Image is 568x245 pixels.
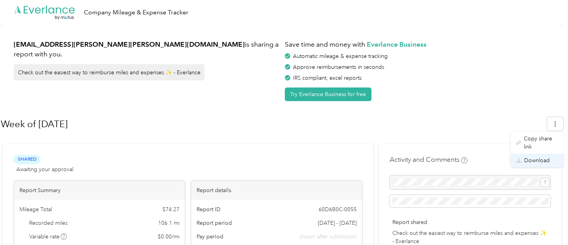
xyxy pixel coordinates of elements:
[524,156,550,164] span: Download
[14,40,279,59] h1: is sharing a report with you.
[293,53,388,59] span: Automatic mileage & expense tracking
[524,135,559,151] span: Copy share link
[318,219,357,227] span: [DATE] - [DATE]
[1,115,542,133] h1: Week of September 22 2025
[285,40,551,49] h1: Save time and money with
[285,87,371,101] button: Try Everlance Business for free
[197,205,221,213] span: Report ID
[197,233,223,241] span: Pay period
[293,75,362,81] span: IRS compliant, excel reports
[158,233,179,241] span: $ 0.00 / mi
[319,205,357,213] span: 60D6B0C-0055
[197,219,232,227] span: Report period
[293,64,384,70] span: Approve reimbursements in seconds
[19,205,52,213] span: Mileage Total
[14,181,185,200] div: Report Summary
[29,219,68,227] span: Recorded miles
[14,64,204,80] div: Check out the easiest way to reimburse miles and expenses ✨ - Everlance
[392,218,548,226] p: Report shared
[29,233,67,241] span: Variable rate
[367,40,427,48] strong: Everlance Business
[162,205,179,213] span: $ 74.27
[14,40,245,48] strong: [EMAIL_ADDRESS][PERSON_NAME][PERSON_NAME][DOMAIN_NAME]
[191,181,362,200] div: Report details
[14,155,40,164] span: Shared
[300,233,357,241] span: shown after submission
[84,8,188,17] div: Company Mileage & Expense Tracker
[158,219,179,227] span: 106.1 mi
[16,165,73,173] span: Awaiting your approval
[390,155,467,164] h4: Activity and Comments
